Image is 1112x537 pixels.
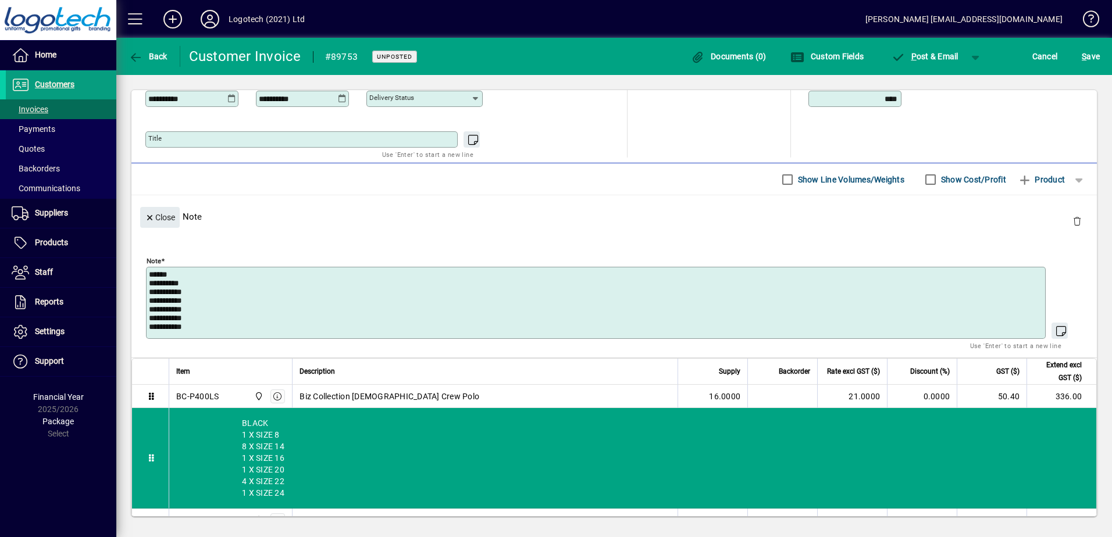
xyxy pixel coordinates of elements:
span: Custom Fields [790,52,864,61]
mat-label: Delivery status [369,94,414,102]
div: 21.0000 [825,391,880,402]
span: Payments [12,124,55,134]
div: Customer Invoice [189,47,301,66]
span: Biz Collection [DEMOGRAPHIC_DATA] Crew Polo [300,391,479,402]
span: Suppliers [35,208,68,217]
button: Profile [191,9,229,30]
div: #89753 [325,48,358,66]
div: [PERSON_NAME] [EMAIL_ADDRESS][DOMAIN_NAME] [865,10,1063,28]
span: Supply [719,365,740,378]
label: Show Line Volumes/Weights [796,174,904,185]
button: Close [140,207,180,228]
span: Product [1018,170,1065,189]
mat-hint: Use 'Enter' to start a new line [970,339,1061,352]
td: 50.40 [957,385,1027,408]
a: Payments [6,119,116,139]
span: Support [35,356,64,366]
span: Cancel [1032,47,1058,66]
a: Knowledge Base [1074,2,1097,40]
a: Support [6,347,116,376]
a: Reports [6,288,116,317]
span: GST ($) [996,365,1020,378]
app-page-header-button: Back [116,46,180,67]
button: Add [154,9,191,30]
span: ave [1082,47,1100,66]
span: Back [129,52,167,61]
a: Backorders [6,159,116,178]
div: BLACK 1 X SIZE 8 8 X SIZE 14 1 X SIZE 16 1 X SIZE 20 4 X SIZE 22 1 X SIZE 24 [169,408,1096,508]
div: C-SSG [176,514,199,526]
span: Item [176,365,190,378]
span: Central [251,390,265,403]
a: Settings [6,317,116,346]
span: Reports [35,297,63,306]
span: Close [145,208,175,227]
span: Unposted [377,53,412,60]
span: 7.0000 [714,514,741,526]
span: Quotes [12,144,45,153]
a: Suppliers [6,199,116,228]
button: Cancel [1029,46,1061,67]
span: Settings [35,327,65,336]
span: Description [300,365,335,378]
app-page-header-button: Delete [1063,216,1091,226]
mat-label: Title [148,134,162,142]
span: Staff [35,267,53,277]
span: Package [42,417,74,426]
div: BC-P400LS [176,391,219,402]
span: Backorders [12,164,60,173]
a: Products [6,228,116,257]
a: Home [6,41,116,70]
span: Extend excl GST ($) [1034,359,1082,384]
td: 336.00 [1027,385,1096,408]
span: Discount (%) [910,365,950,378]
div: Note [131,195,1097,238]
label: Show Cost/Profit [939,174,1006,185]
button: Back [126,46,170,67]
div: 87.8000 [825,514,880,526]
span: Backorder [779,365,810,378]
td: 0.0000 [887,509,957,532]
mat-hint: Use 'Enter' to start a new line [382,148,473,161]
td: 0.0000 [887,385,957,408]
span: 16.0000 [709,391,740,402]
span: P [911,52,917,61]
span: S [1082,52,1086,61]
span: Documents (0) [691,52,767,61]
div: Logotech (2021) Ltd [229,10,305,28]
button: Delete [1063,207,1091,235]
a: Communications [6,178,116,198]
app-page-header-button: Close [137,212,183,222]
td: 92.19 [957,509,1027,532]
span: Cloke Balfour Softshell Jacket - Womens [300,514,450,526]
span: Invoices [12,105,48,114]
td: 614.60 [1027,509,1096,532]
button: Custom Fields [787,46,867,67]
span: Communications [12,184,80,193]
span: Financial Year [33,392,84,402]
button: Documents (0) [688,46,769,67]
span: Home [35,50,56,59]
a: Quotes [6,139,116,159]
span: ost & Email [891,52,958,61]
button: Save [1079,46,1103,67]
a: Invoices [6,99,116,119]
mat-label: Note [147,257,161,265]
a: Staff [6,258,116,287]
span: Products [35,238,68,247]
span: Central [251,514,265,527]
span: Customers [35,80,74,89]
button: Post & Email [885,46,964,67]
span: Rate excl GST ($) [827,365,880,378]
button: Product [1012,169,1071,190]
